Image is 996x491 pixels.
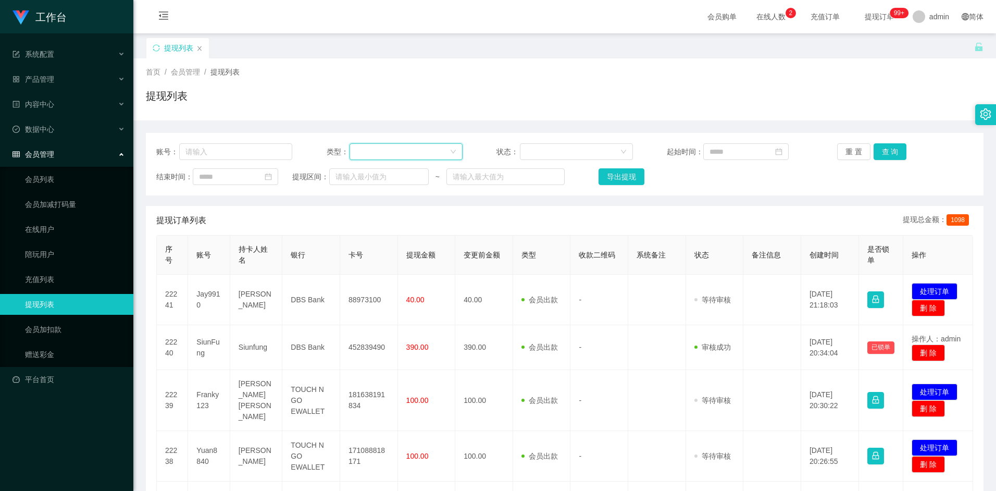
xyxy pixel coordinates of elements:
span: 40.00 [406,296,425,304]
span: - [579,296,581,304]
span: 卡号 [348,251,363,259]
span: 会员出款 [521,396,558,404]
i: 图标: table [13,151,20,158]
span: / [165,68,167,76]
a: 赠送彩金 [25,344,125,365]
td: 88973100 [340,275,398,325]
button: 重 置 [837,143,870,160]
span: 起始时间： [667,146,703,157]
h1: 工作台 [35,1,67,34]
td: [DATE] 20:26:55 [801,431,859,482]
span: ~ [429,171,446,182]
button: 删 除 [912,300,945,316]
div: 提现列表 [164,38,193,58]
td: [PERSON_NAME] [PERSON_NAME] [230,370,283,431]
span: 产品管理 [13,75,54,83]
i: 图标: check-circle-o [13,126,20,133]
span: 状态 [694,251,709,259]
a: 在线用户 [25,219,125,240]
span: 数据中心 [13,125,54,133]
span: 变更前金额 [464,251,500,259]
span: 状态： [496,146,520,157]
span: 账号 [196,251,211,259]
i: 图标: down [450,149,456,156]
a: 图标: dashboard平台首页 [13,369,125,390]
span: 会员出款 [521,452,558,460]
a: 会员加扣款 [25,319,125,340]
td: 40.00 [455,275,513,325]
td: [DATE] 21:18:03 [801,275,859,325]
span: 100.00 [406,452,429,460]
i: 图标: appstore-o [13,76,20,83]
a: 工作台 [13,13,67,21]
p: 2 [789,8,793,18]
span: 提现订单 [860,13,899,20]
span: / [204,68,206,76]
span: 持卡人姓名 [239,245,268,264]
span: 提现列表 [210,68,240,76]
span: 审核成功 [694,343,731,351]
button: 图标: lock [867,291,884,308]
button: 处理订单 [912,439,957,456]
td: [DATE] 20:30:22 [801,370,859,431]
button: 图标: lock [867,392,884,409]
span: 390.00 [406,343,429,351]
span: 提现订单列表 [156,214,206,227]
i: 图标: calendar [265,173,272,180]
td: 171088818171 [340,431,398,482]
td: 22238 [157,431,188,482]
span: 账号： [156,146,179,157]
span: 在线人数 [751,13,791,20]
h1: 提现列表 [146,88,188,104]
td: Yuan8840 [188,431,230,482]
span: 提现区间： [292,171,329,182]
button: 已锁单 [867,341,894,354]
span: 是否锁单 [867,245,889,264]
button: 查 询 [874,143,907,160]
a: 提现列表 [25,294,125,315]
span: 银行 [291,251,305,259]
sup: 1158 [890,8,908,18]
button: 处理订单 [912,384,957,400]
a: 陪玩用户 [25,244,125,265]
span: 收款二维码 [579,251,615,259]
i: 图标: sync [153,44,160,52]
span: 充值订单 [805,13,845,20]
span: 类型： [327,146,350,157]
span: 100.00 [406,396,429,404]
td: DBS Bank [282,325,340,370]
span: 内容中心 [13,100,54,108]
button: 处理订单 [912,283,957,300]
div: 提现总金额： [903,214,973,227]
span: - [579,343,581,351]
td: DBS Bank [282,275,340,325]
span: 提现金额 [406,251,435,259]
i: 图标: form [13,51,20,58]
span: 等待审核 [694,296,731,304]
input: 请输入最大值为 [446,168,565,185]
a: 充值列表 [25,269,125,290]
input: 请输入 [179,143,292,160]
i: 图标: down [620,149,627,156]
span: 会员管理 [13,150,54,158]
button: 删 除 [912,345,945,361]
td: SiunFung [188,325,230,370]
i: 图标: close [196,45,203,52]
td: TOUCH N GO EWALLET [282,370,340,431]
td: 100.00 [455,370,513,431]
td: 100.00 [455,431,513,482]
i: 图标: calendar [775,148,782,155]
td: 390.00 [455,325,513,370]
td: 22240 [157,325,188,370]
td: [DATE] 20:34:04 [801,325,859,370]
span: 首页 [146,68,160,76]
i: 图标: global [962,13,969,20]
span: 创建时间 [810,251,839,259]
span: 等待审核 [694,452,731,460]
td: Siunfung [230,325,283,370]
button: 导出提现 [599,168,644,185]
button: 删 除 [912,456,945,473]
span: 会员管理 [171,68,200,76]
td: Franky123 [188,370,230,431]
td: [PERSON_NAME] [230,275,283,325]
